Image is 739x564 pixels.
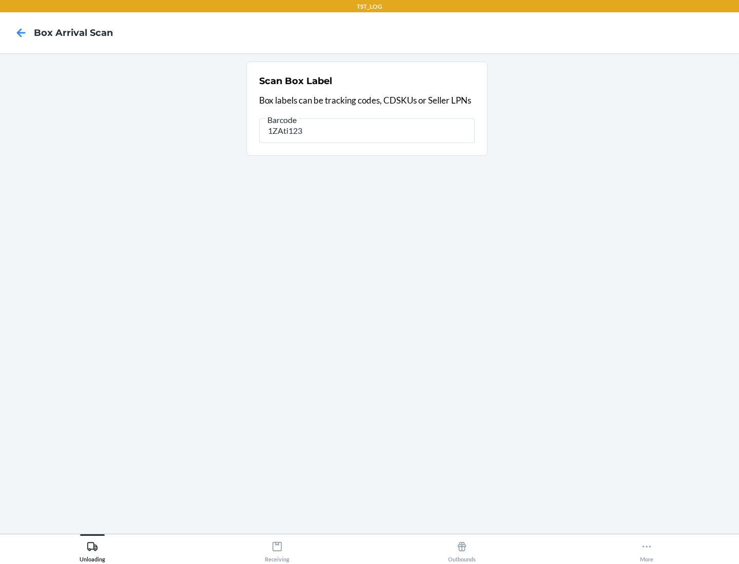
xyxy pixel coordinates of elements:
[640,537,653,562] div: More
[265,537,289,562] div: Receiving
[554,534,739,562] button: More
[266,115,298,125] span: Barcode
[369,534,554,562] button: Outbounds
[259,74,332,88] h2: Scan Box Label
[357,2,382,11] p: TST_LOG
[448,537,476,562] div: Outbounds
[34,26,113,39] h4: Box Arrival Scan
[80,537,105,562] div: Unloading
[259,118,475,143] input: Barcode
[185,534,369,562] button: Receiving
[259,94,475,107] p: Box labels can be tracking codes, CDSKUs or Seller LPNs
